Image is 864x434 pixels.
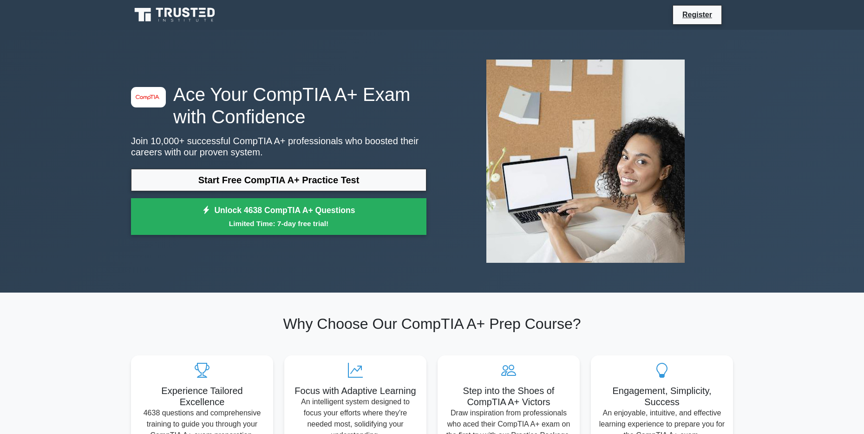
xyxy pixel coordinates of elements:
[138,385,266,407] h5: Experience Tailored Excellence
[131,83,426,128] h1: Ace Your CompTIA A+ Exam with Confidence
[131,169,426,191] a: Start Free CompTIA A+ Practice Test
[143,218,415,229] small: Limited Time: 7-day free trial!
[131,135,426,158] p: Join 10,000+ successful CompTIA A+ professionals who boosted their careers with our proven system.
[131,315,733,333] h2: Why Choose Our CompTIA A+ Prep Course?
[292,385,419,396] h5: Focus with Adaptive Learning
[445,385,572,407] h5: Step into the Shoes of CompTIA A+ Victors
[677,9,718,20] a: Register
[131,198,426,235] a: Unlock 4638 CompTIA A+ QuestionsLimited Time: 7-day free trial!
[598,385,726,407] h5: Engagement, Simplicity, Success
